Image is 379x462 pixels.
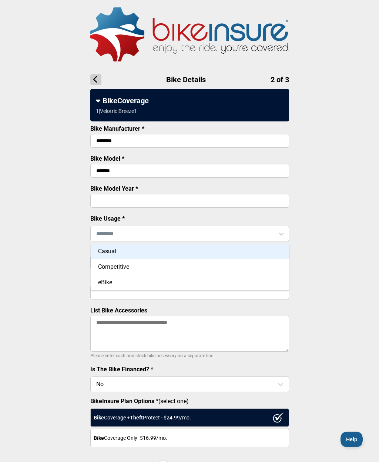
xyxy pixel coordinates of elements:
[273,412,284,423] img: ux1sgP1Haf775SAghJI38DyDlYP+32lKFAAAAAElFTkSuQmCC
[90,307,147,314] label: List Bike Accessories
[96,96,284,105] div: BikeCoverage
[90,215,125,222] label: Bike Usage *
[341,432,364,447] iframe: Toggle Customer Support
[96,108,137,114] div: 1 | Velotric | Breeze1
[91,259,289,275] div: Competitive
[90,277,142,284] label: Bike Serial Number
[90,185,138,192] label: Bike Model Year *
[90,366,153,373] label: Is The Bike Financed? *
[94,435,104,441] strong: Bike
[90,155,124,162] label: Bike Model *
[90,398,158,405] strong: BikeInsure Plan Options *
[90,351,289,360] p: Please enter each non-stock bike accessory on a separate line
[90,429,289,447] div: Coverage Only - $16.99 /mo.
[91,244,289,259] div: Casual
[90,398,289,405] label: (select one)
[91,275,289,290] div: eBike
[90,247,148,254] label: Bike Purchase Price *
[130,415,143,421] strong: Theft
[90,125,144,132] label: Bike Manufacturer *
[90,74,289,85] h1: Bike Details
[94,415,104,421] strong: Bike
[271,75,289,84] span: 2 of 3
[90,408,289,427] div: Coverage + Protect - $ 24.99 /mo.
